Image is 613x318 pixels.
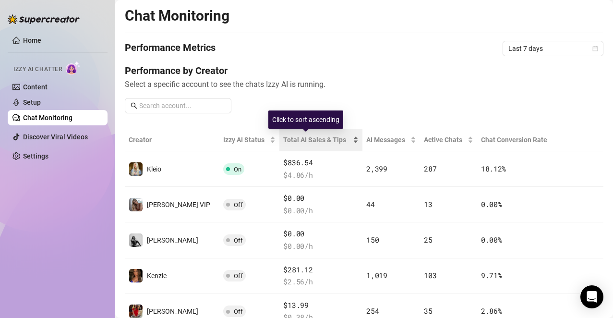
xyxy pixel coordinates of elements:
[147,236,198,244] span: [PERSON_NAME]
[131,102,137,109] span: search
[424,235,432,245] span: 25
[125,7,229,25] h2: Chat Monitoring
[129,305,143,318] img: Caroline
[424,164,436,173] span: 287
[283,205,359,217] span: $ 0.00 /h
[283,264,359,276] span: $281.12
[283,241,359,252] span: $ 0.00 /h
[366,135,409,145] span: AI Messages
[477,129,555,151] th: Chat Conversion Rate
[283,300,359,311] span: $13.99
[481,306,502,316] span: 2.86 %
[125,78,603,90] span: Select a specific account to see the chats Izzy AI is running.
[481,270,502,280] span: 9.71 %
[481,164,506,173] span: 18.12 %
[125,129,219,151] th: Creator
[279,129,362,151] th: Total AI Sales & Tips
[23,133,88,141] a: Discover Viral Videos
[508,41,598,56] span: Last 7 days
[125,64,603,77] h4: Performance by Creator
[23,37,41,44] a: Home
[283,228,359,240] span: $0.00
[23,152,48,160] a: Settings
[424,306,432,316] span: 35
[147,165,161,173] span: Kleio
[66,61,81,75] img: AI Chatter
[129,233,143,247] img: Grace Hunt
[234,308,243,315] span: Off
[23,83,48,91] a: Content
[420,129,477,151] th: Active Chats
[8,14,80,24] img: logo-BBDzfeDw.svg
[283,157,359,169] span: $836.54
[219,129,279,151] th: Izzy AI Status
[234,201,243,208] span: Off
[424,199,432,209] span: 13
[362,129,420,151] th: AI Messages
[139,100,226,111] input: Search account...
[23,98,41,106] a: Setup
[481,199,502,209] span: 0.00 %
[283,276,359,288] span: $ 2.56 /h
[283,193,359,204] span: $0.00
[147,272,167,280] span: Kenzie
[147,307,198,315] span: [PERSON_NAME]
[283,170,359,181] span: $ 4.86 /h
[592,46,598,51] span: calendar
[366,306,379,316] span: 254
[147,201,210,208] span: [PERSON_NAME] VIP
[23,114,72,122] a: Chat Monitoring
[424,270,436,280] span: 103
[234,166,241,173] span: On
[125,41,216,56] h4: Performance Metrics
[580,285,603,308] div: Open Intercom Messenger
[424,135,466,145] span: Active Chats
[13,65,62,74] span: Izzy AI Chatter
[268,110,343,129] div: Click to sort ascending
[283,135,351,145] span: Total AI Sales & Tips
[223,135,268,145] span: Izzy AI Status
[366,164,387,173] span: 2,399
[234,272,243,280] span: Off
[129,162,143,176] img: Kleio
[366,235,379,245] span: 150
[129,269,143,282] img: Kenzie
[481,235,502,245] span: 0.00 %
[366,199,374,209] span: 44
[234,237,243,244] span: Off
[129,198,143,211] img: Kat Hobbs VIP
[366,270,387,280] span: 1,019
